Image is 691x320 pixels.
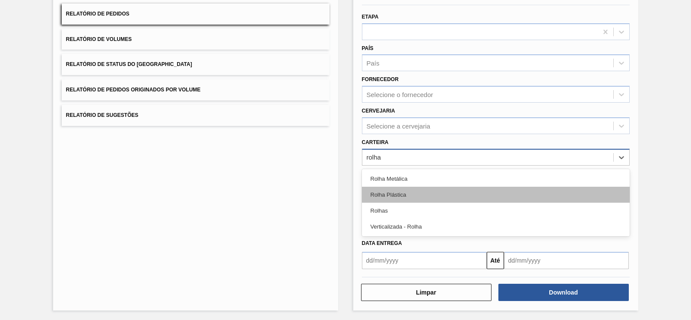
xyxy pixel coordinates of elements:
[362,45,374,51] label: País
[362,139,389,145] label: Carteira
[362,14,379,20] label: Etapa
[361,284,491,301] button: Limpar
[66,112,139,118] span: Relatório de Sugestões
[362,171,630,187] div: Rolha Metálica
[66,61,192,67] span: Relatório de Status do [GEOGRAPHIC_DATA]
[66,87,201,93] span: Relatório de Pedidos Originados por Volume
[62,3,330,25] button: Relatório de Pedidos
[62,79,330,100] button: Relatório de Pedidos Originados por Volume
[367,122,431,129] div: Selecione a cervejaria
[66,36,132,42] span: Relatório de Volumes
[498,284,629,301] button: Download
[62,105,330,126] button: Relatório de Sugestões
[362,187,630,203] div: Rolha Plástica
[62,29,330,50] button: Relatório de Volumes
[504,252,629,269] input: dd/mm/yyyy
[362,219,630,235] div: Verticalizada - Rolha
[487,252,504,269] button: Até
[367,60,380,67] div: País
[62,54,330,75] button: Relatório de Status do [GEOGRAPHIC_DATA]
[362,76,399,82] label: Fornecedor
[367,91,433,98] div: Selecione o fornecedor
[362,108,395,114] label: Cervejaria
[66,11,130,17] span: Relatório de Pedidos
[362,240,402,246] span: Data entrega
[362,252,487,269] input: dd/mm/yyyy
[362,203,630,219] div: Rolhas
